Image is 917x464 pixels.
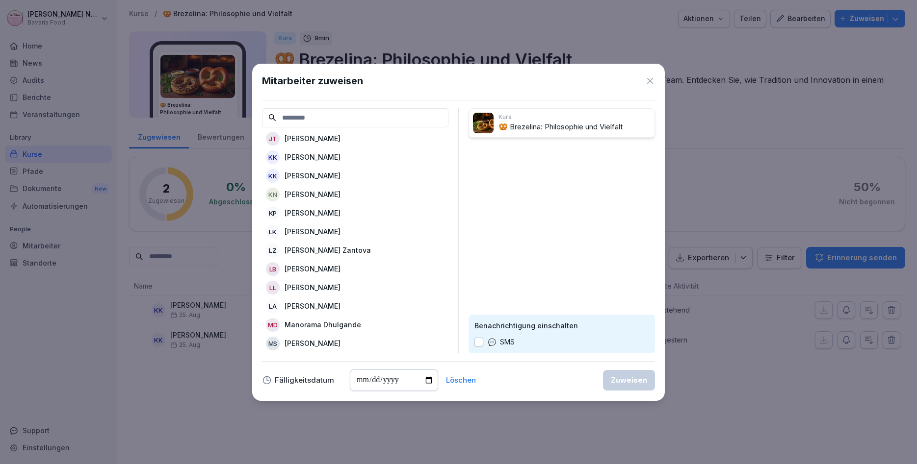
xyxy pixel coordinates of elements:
[498,113,651,122] p: Kurs
[266,150,280,164] div: KK
[275,377,334,384] p: Fälligkeitsdatum
[285,319,361,330] p: Manorama Dhulgande
[500,337,515,347] p: SMS
[498,122,651,133] p: 🥨 Brezelina: Philosophie und Vielfalt
[285,133,341,144] p: [PERSON_NAME]
[611,375,647,386] div: Zuweisen
[285,208,341,218] p: [PERSON_NAME]
[285,152,341,162] p: [PERSON_NAME]
[474,320,649,331] p: Benachrichtigung einschalten
[285,171,341,181] p: [PERSON_NAME]
[266,299,280,313] div: LA
[266,262,280,276] div: LB
[285,189,341,199] p: [PERSON_NAME]
[266,337,280,350] div: MS
[285,226,341,237] p: [PERSON_NAME]
[266,169,280,183] div: KK
[285,338,341,348] p: [PERSON_NAME]
[285,264,341,274] p: [PERSON_NAME]
[285,245,371,255] p: [PERSON_NAME] Zantova
[446,377,476,384] button: Löschen
[266,132,280,146] div: JT
[262,73,363,88] h1: Mitarbeiter zuweisen
[266,225,280,239] div: LK
[266,281,280,294] div: LL
[266,206,280,220] div: KP
[603,370,655,391] button: Zuweisen
[266,318,280,332] div: MD
[266,244,280,257] div: LZ
[285,301,341,311] p: [PERSON_NAME]
[266,188,280,201] div: KN
[285,282,341,293] p: [PERSON_NAME]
